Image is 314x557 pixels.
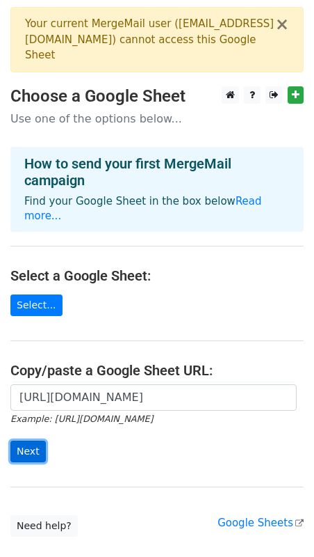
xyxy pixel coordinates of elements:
a: Google Sheets [217,517,304,529]
iframe: Chat Widget [245,490,314,557]
input: Paste your Google Sheet URL here [10,384,297,411]
a: Select... [10,295,63,316]
p: Use one of the options below... [10,111,304,126]
h3: Choose a Google Sheet [10,86,304,107]
h4: Copy/paste a Google Sheet URL: [10,362,304,379]
p: Find your Google Sheet in the box below [24,194,290,223]
small: Example: [URL][DOMAIN_NAME] [10,414,153,424]
input: Next [10,441,46,462]
button: × [275,16,289,33]
a: Read more... [24,195,262,222]
h4: Select a Google Sheet: [10,267,304,284]
a: Need help? [10,515,78,537]
h4: How to send your first MergeMail campaign [24,155,290,189]
div: Your current MergeMail user ( [EMAIL_ADDRESS][DOMAIN_NAME] ) cannot access this Google Sheet [25,16,275,63]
